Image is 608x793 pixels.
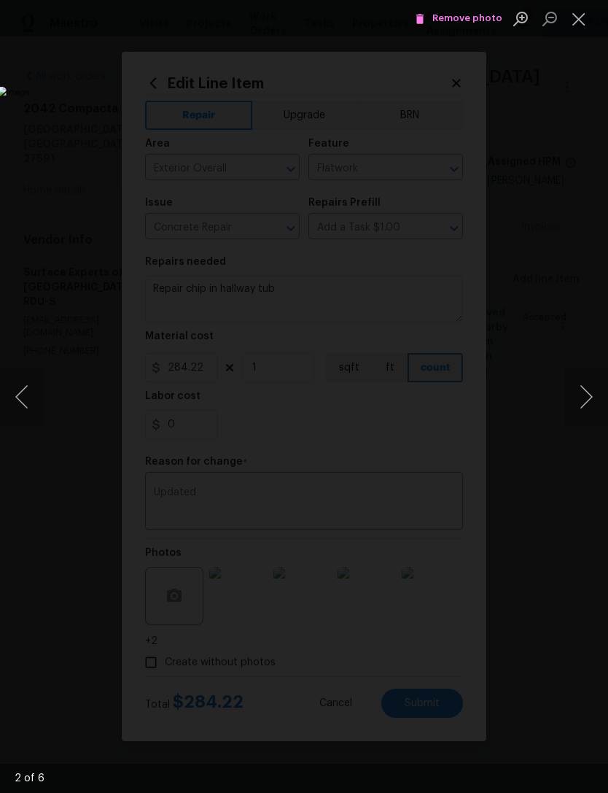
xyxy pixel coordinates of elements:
[535,6,564,31] button: Zoom out
[415,10,502,27] span: Remove photo
[506,6,535,31] button: Zoom in
[564,6,593,31] button: Close lightbox
[564,368,608,426] button: Next image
